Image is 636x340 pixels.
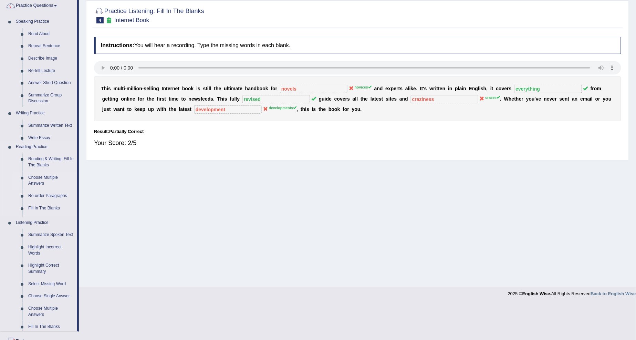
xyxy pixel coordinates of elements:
b: u [322,96,325,102]
input: blank [280,85,347,93]
a: Re-order Paragraphs [25,190,77,202]
b: e [365,96,368,102]
b: - [125,86,127,91]
a: Reading & Writing: Fill In The Blanks [25,153,77,171]
b: h [216,86,219,91]
b: p [151,106,154,112]
b: d [208,96,211,102]
b: s [424,86,427,91]
b: a [236,86,238,91]
a: Back to English Wise [591,291,636,296]
b: e [392,96,394,102]
b: . [416,86,417,91]
b: r [555,96,557,102]
b: t [361,96,362,102]
b: m [114,86,118,91]
b: i [152,86,153,91]
b: r [397,86,398,91]
b: e [205,96,208,102]
a: Fill In The Blanks [25,321,77,333]
b: i [131,86,132,91]
b: w [114,106,117,112]
b: t [109,106,111,112]
b: e [240,86,242,91]
b: s [386,96,389,102]
b: e [219,86,221,91]
a: Describe Image [25,52,77,65]
b: l [236,96,237,102]
b: l [408,86,409,91]
a: Repeat Sentence [25,40,77,52]
b: e [552,96,555,102]
b: t [398,86,400,91]
b: e [519,96,522,102]
b: g [115,96,118,102]
a: Reading Practice [13,141,77,153]
b: t [165,96,166,102]
b: i [124,86,125,91]
b: k [134,106,137,112]
b: m [231,86,235,91]
a: Listening Practice [13,217,77,229]
b: e [175,86,178,91]
b: i [107,86,108,91]
b: n [463,86,467,91]
b: w [157,106,160,112]
b: l [150,86,152,91]
b: v [340,96,343,102]
b: s [106,106,109,112]
b: r [592,86,594,91]
b: T [101,86,104,91]
b: e [191,96,194,102]
b: l [592,96,593,102]
b: t [147,96,149,102]
b: n [377,86,380,91]
b: T [217,96,220,102]
b: f [230,96,232,102]
b: n [575,96,578,102]
b: t [214,86,216,91]
b: r [522,96,523,102]
b: s [144,86,147,91]
a: Summarize Group Discussion [25,89,77,107]
b: i [223,96,225,102]
b: e [547,96,550,102]
b: s [400,86,403,91]
b: i [490,86,492,91]
b: v [550,96,552,102]
a: Read Aloud [25,28,77,40]
b: e [414,86,416,91]
b: i [128,96,129,102]
b: n [402,96,405,102]
b: n [449,86,452,91]
b: i [230,86,231,91]
b: r [170,86,172,91]
b: E [469,86,472,91]
b: o [185,86,188,91]
b: . [500,96,502,102]
b: d [405,96,408,102]
b: v [502,86,504,91]
span: 4 [96,17,104,23]
b: c [334,96,337,102]
b: f [138,96,139,102]
b: h [163,106,166,112]
b: u [532,96,535,102]
b: t [110,96,111,102]
b: u [224,86,227,91]
b: t [178,86,179,91]
b: a [372,96,375,102]
b: b [257,86,260,91]
b: k [191,86,194,91]
b: e [440,86,442,91]
sup: novices [355,85,372,89]
b: e [394,86,397,91]
b: i [135,86,136,91]
b: t [169,106,171,112]
b: t [127,106,129,112]
b: s [509,86,512,91]
b: l [127,96,128,102]
b: u [118,86,121,91]
b: s [481,86,483,91]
